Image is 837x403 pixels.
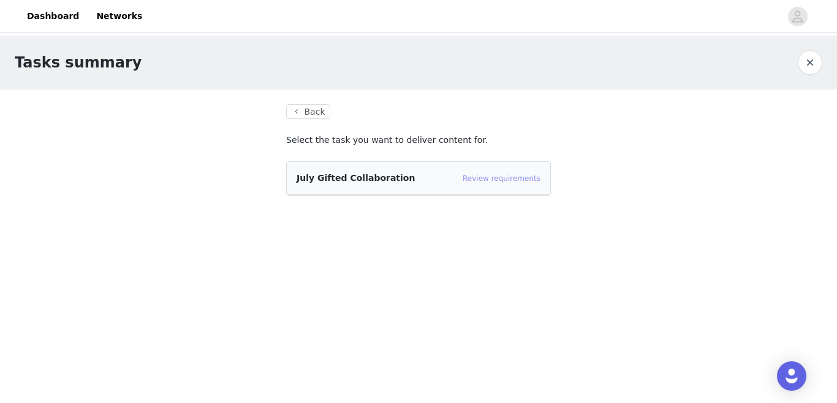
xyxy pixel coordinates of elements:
[286,134,551,147] p: Select the task you want to deliver content for.
[297,173,415,183] span: July Gifted Collaboration
[792,7,803,26] div: avatar
[20,2,86,30] a: Dashboard
[463,174,540,183] a: Review requirements
[15,52,142,74] h1: Tasks summary
[286,104,330,119] button: Back
[777,361,806,391] div: Open Intercom Messenger
[89,2,150,30] a: Networks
